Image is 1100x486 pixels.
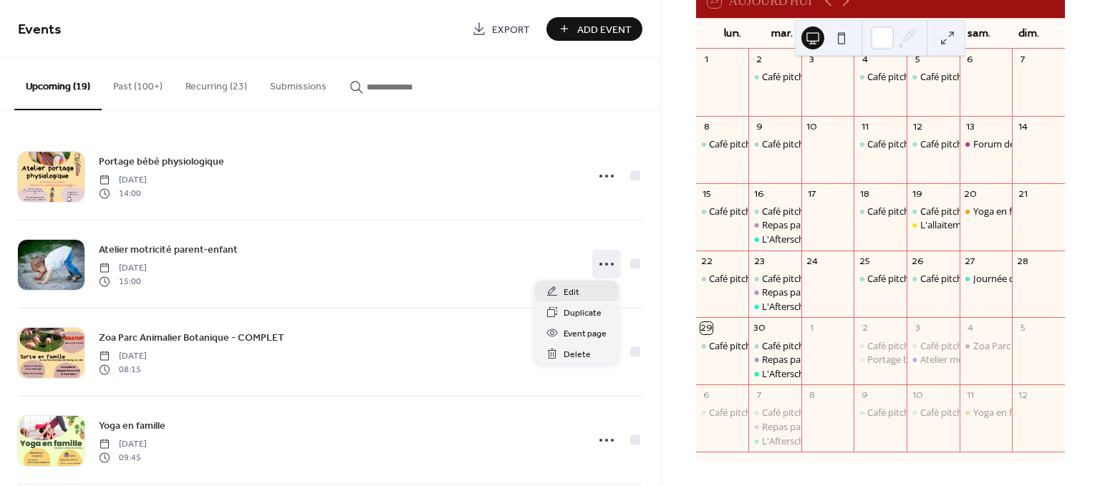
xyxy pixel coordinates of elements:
[709,406,773,419] div: Café pitchouns
[806,120,818,132] div: 10
[762,434,859,447] div: L'Afterschool du mardi
[912,255,924,267] div: 26
[709,339,773,352] div: Café pitchouns
[700,53,713,65] div: 1
[964,255,976,267] div: 27
[99,438,147,451] span: [DATE]
[973,272,1092,285] div: Journée de la petite enfance
[696,137,749,150] div: Café pitchouns
[99,155,224,170] span: Portage bébé physiologique
[867,137,931,150] div: Café pitchouns
[907,353,960,366] div: Atelier motricité parent-enfant
[748,300,801,313] div: L'Afterschool du mardi
[973,406,1037,419] div: Yoga en famille
[748,137,801,150] div: Café pitchouns
[867,406,931,419] div: Café pitchouns
[753,322,766,334] div: 30
[99,419,165,434] span: Yoga en famille
[99,275,147,288] span: 15:00
[748,205,801,218] div: Café pitchouns
[806,389,818,402] div: 8
[748,339,801,352] div: Café pitchouns
[748,420,801,433] div: Repas papote
[709,272,773,285] div: Café pitchouns
[859,188,871,200] div: 18
[920,205,984,218] div: Café pitchouns
[907,272,960,285] div: Café pitchouns
[867,339,931,352] div: Café pitchouns
[1017,53,1029,65] div: 7
[859,389,871,402] div: 9
[461,17,541,41] a: Export
[806,53,818,65] div: 3
[912,120,924,132] div: 12
[859,120,871,132] div: 11
[700,255,713,267] div: 22
[912,188,924,200] div: 19
[964,389,976,402] div: 11
[907,406,960,419] div: Café pitchouns
[748,434,801,447] div: L'Afterschool du mardi
[964,322,976,334] div: 4
[99,417,165,434] a: Yoga en famille
[912,53,924,65] div: 5
[854,272,907,285] div: Café pitchouns
[907,70,960,83] div: Café pitchouns
[99,187,147,200] span: 14:00
[920,339,984,352] div: Café pitchouns
[955,19,1004,48] div: sam.
[748,233,801,246] div: L'Afterschool du mardi
[99,174,147,187] span: [DATE]
[854,137,907,150] div: Café pitchouns
[762,233,859,246] div: L'Afterschool du mardi
[1017,255,1029,267] div: 28
[99,451,147,464] span: 09:45
[99,241,238,258] a: Atelier motricité parent-enfant
[806,255,818,267] div: 24
[960,137,1013,150] div: Forum des associations
[762,205,826,218] div: Café pitchouns
[564,347,591,362] span: Delete
[854,205,907,218] div: Café pitchouns
[856,19,905,48] div: jeu.
[700,188,713,200] div: 15
[867,272,931,285] div: Café pitchouns
[709,205,773,218] div: Café pitchouns
[907,137,960,150] div: Café pitchouns
[762,70,826,83] div: Café pitchouns
[854,70,907,83] div: Café pitchouns
[920,272,984,285] div: Café pitchouns
[1004,19,1053,48] div: dim.
[762,420,821,433] div: Repas papote
[762,339,826,352] div: Café pitchouns
[907,205,960,218] div: Café pitchouns
[859,53,871,65] div: 4
[696,272,749,285] div: Café pitchouns
[762,218,821,231] div: Repas papote
[492,22,530,37] span: Export
[806,19,856,48] div: mer.
[960,272,1013,285] div: Journée de la petite enfance
[102,58,174,109] button: Past (100+)
[762,367,859,380] div: L'Afterschool du mardi
[907,218,960,231] div: L'allaitement, parlons-en avec Estelle
[920,353,1050,366] div: Atelier motricité parent-enfant
[99,363,147,376] span: 08:15
[912,389,924,402] div: 10
[564,306,602,321] span: Duplicate
[748,272,801,285] div: Café pitchouns
[546,17,642,41] button: Add Event
[577,22,632,37] span: Add Event
[762,353,821,366] div: Repas papote
[1017,188,1029,200] div: 21
[174,58,259,109] button: Recurring (23)
[964,120,976,132] div: 13
[757,19,806,48] div: mar.
[748,367,801,380] div: L'Afterschool du mardi
[964,188,976,200] div: 20
[753,120,766,132] div: 9
[854,353,907,366] div: Portage bébé physiologique
[99,350,147,363] span: [DATE]
[99,329,284,346] a: Zoa Parc Animalier Botanique - COMPLET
